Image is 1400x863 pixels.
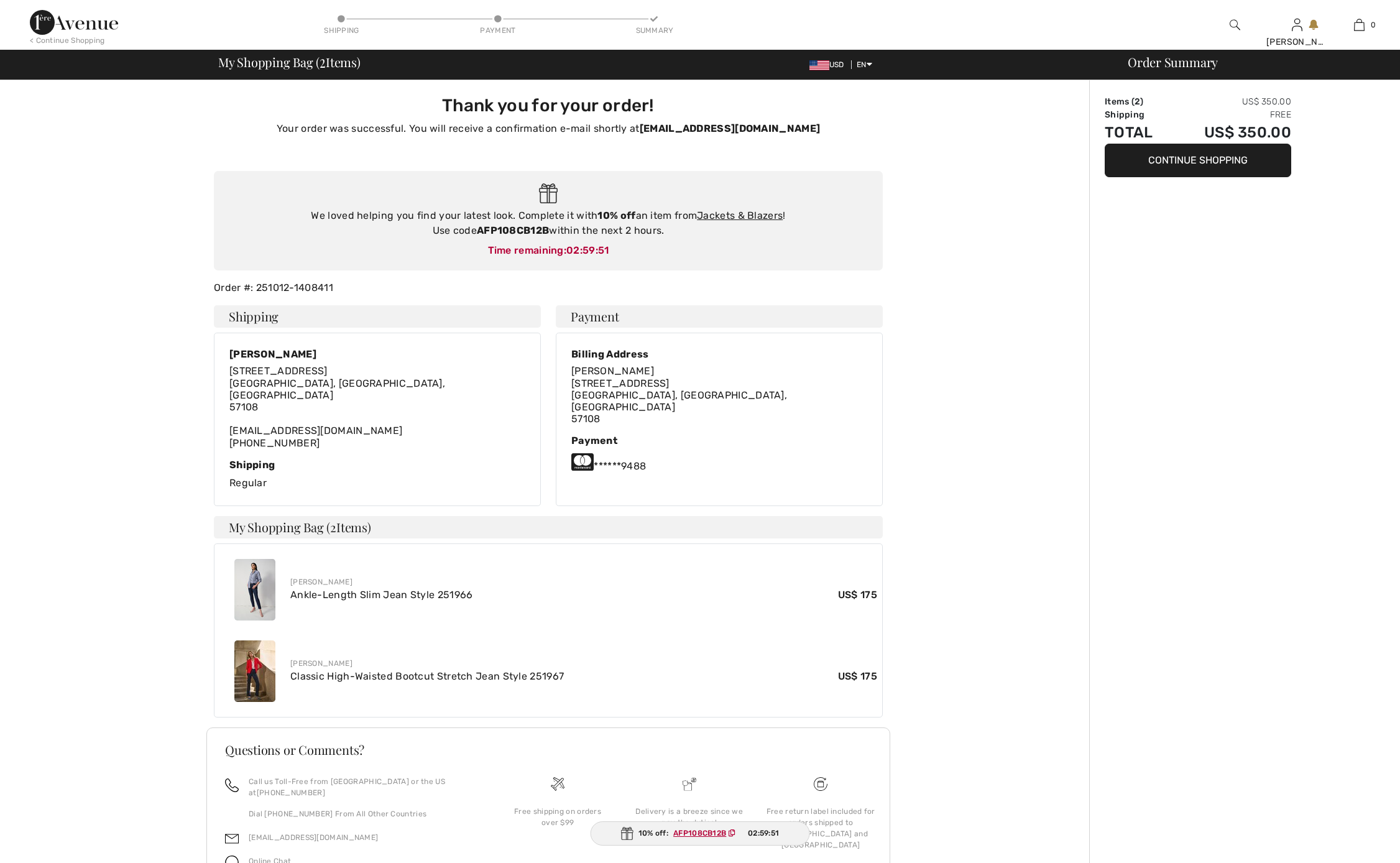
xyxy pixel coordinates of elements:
div: [EMAIL_ADDRESS][DOMAIN_NAME] [PHONE_NUMBER] [229,365,525,448]
div: Summary [636,25,673,36]
h3: Questions or Comments? [225,744,872,756]
img: Classic High-Waisted Bootcut Stretch Jean Style 251967 [234,640,275,702]
p: Your order was successful. You will receive a confirmation e-mail shortly at [221,121,875,136]
td: US$ 350.00 [1171,95,1291,108]
strong: AFP108CB12B [477,224,549,236]
span: [STREET_ADDRESS] [GEOGRAPHIC_DATA], [GEOGRAPHIC_DATA], [GEOGRAPHIC_DATA] 57108 [571,377,787,425]
span: 02:59:51 [748,828,779,839]
span: USD [809,60,849,69]
div: We loved helping you find your latest look. Complete it with an item from ! Use code within the n... [226,208,870,238]
span: US$ 175 [838,588,877,602]
img: call [225,778,239,792]
td: Free [1171,108,1291,121]
img: Delivery is a breeze since we pay the duties! [683,777,696,791]
div: [PERSON_NAME] [1266,35,1327,48]
div: [PERSON_NAME] [229,348,525,360]
a: Ankle-Length Slim Jean Style 251966 [290,589,473,601]
div: [PERSON_NAME] [290,576,877,588]
h4: Payment [556,305,883,328]
span: 2 [320,53,326,69]
div: Time remaining: [226,243,870,258]
span: 02:59:51 [566,244,609,256]
p: Dial [PHONE_NUMBER] From All Other Countries [249,808,477,819]
img: Free shipping on orders over $99 [551,777,564,791]
strong: 10% off [597,210,635,221]
img: 1ère Avenue [30,10,118,35]
span: [STREET_ADDRESS] [GEOGRAPHIC_DATA], [GEOGRAPHIC_DATA], [GEOGRAPHIC_DATA] 57108 [229,365,445,413]
span: 2 [1135,96,1140,107]
div: Shipping [323,25,361,36]
img: Free shipping on orders over $99 [814,777,827,791]
img: My Bag [1354,17,1365,32]
div: Free shipping on orders over $99 [502,806,614,828]
div: [PERSON_NAME] [290,658,877,669]
div: Shipping [229,459,525,471]
div: Payment [571,435,867,446]
a: Jackets & Blazers [697,210,783,221]
div: Order #: 251012-1408411 [206,280,890,295]
strong: [EMAIL_ADDRESS][DOMAIN_NAME] [640,122,820,134]
span: My Shopping Bag ( Items) [218,56,361,68]
img: Gift.svg [621,827,633,840]
div: Free return label included for orders shipped to [GEOGRAPHIC_DATA] and [GEOGRAPHIC_DATA] [765,806,877,851]
span: 0 [1371,19,1376,30]
td: Total [1105,121,1171,144]
a: Sign In [1292,19,1302,30]
td: Shipping [1105,108,1171,121]
ins: AFP108CB12B [673,829,726,838]
div: Billing Address [571,348,867,360]
img: search the website [1230,17,1240,32]
h3: Thank you for your order! [221,95,875,116]
span: US$ 175 [838,669,877,684]
div: Regular [229,459,525,491]
a: Classic High-Waisted Bootcut Stretch Jean Style 251967 [290,670,564,682]
a: 0 [1329,17,1389,32]
h4: Shipping [214,305,541,328]
div: < Continue Shopping [30,35,105,46]
p: Call us Toll-Free from [GEOGRAPHIC_DATA] or the US at [249,776,477,798]
img: Ankle-Length Slim Jean Style 251966 [234,559,275,621]
a: [PHONE_NUMBER] [257,788,325,797]
h4: My Shopping Bag ( Items) [214,516,883,538]
div: Payment [479,25,517,36]
span: [PERSON_NAME] [571,365,654,377]
img: My Info [1292,17,1302,32]
div: 10% off: [591,821,810,846]
img: Gift.svg [539,183,558,204]
img: US Dollar [809,60,829,70]
td: US$ 350.00 [1171,121,1291,144]
a: [EMAIL_ADDRESS][DOMAIN_NAME] [249,833,378,842]
div: Order Summary [1113,56,1393,68]
img: email [225,832,239,846]
span: EN [857,60,872,69]
div: Delivery is a breeze since we pay the duties! [633,806,745,828]
td: Items ( ) [1105,95,1171,108]
button: Continue Shopping [1105,144,1291,177]
span: 2 [330,519,336,535]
